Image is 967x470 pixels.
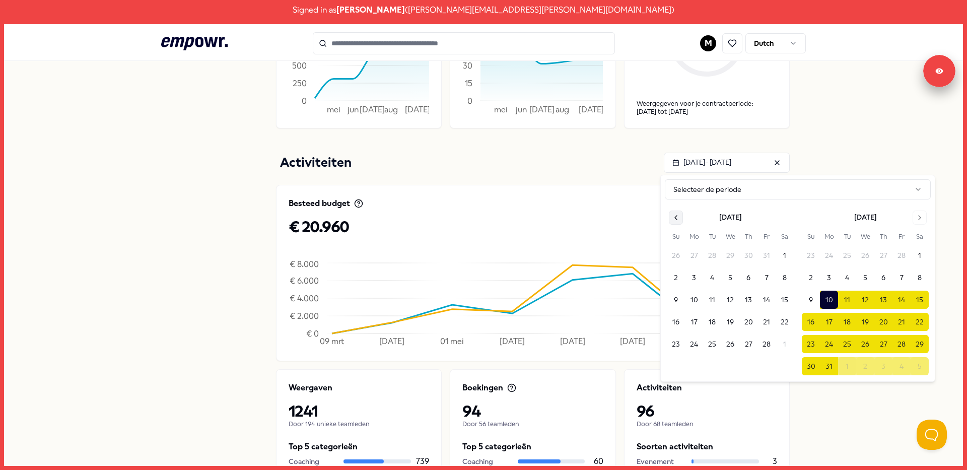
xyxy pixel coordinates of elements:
[721,335,739,353] button: 26
[820,246,838,264] button: 24
[721,268,739,287] button: 5
[820,357,838,375] button: 31
[290,293,319,303] tspan: € 4.000
[820,313,838,331] button: 17
[820,335,838,353] button: 24
[911,313,929,331] button: 22
[892,357,911,375] button: 4
[802,268,820,287] button: 2
[892,246,911,264] button: 28
[336,4,405,17] span: [PERSON_NAME]
[685,335,703,353] button: 24
[892,335,911,353] button: 28
[320,337,344,346] tspan: 09 mrt
[776,291,794,309] button: 15
[739,291,757,309] button: 13
[911,268,929,287] button: 8
[637,420,777,428] p: Door 68 teamleden
[892,231,911,242] th: Friday
[776,246,794,264] button: 1
[874,268,892,287] button: 6
[494,105,508,114] tspan: mei
[820,268,838,287] button: 3
[685,246,703,264] button: 27
[672,157,731,168] div: [DATE] - [DATE]
[289,420,429,428] p: Door 194 unieke teamleden
[289,440,429,453] p: Top 5 categorieën
[874,313,892,331] button: 20
[802,335,820,353] button: 23
[667,335,685,353] button: 23
[776,313,794,331] button: 22
[874,291,892,309] button: 13
[703,246,721,264] button: 28
[911,291,929,309] button: 15
[739,313,757,331] button: 20
[313,32,615,54] input: Search for products, categories or subcategories
[290,276,319,285] tspan: € 6.000
[327,105,340,114] tspan: mei
[685,291,703,309] button: 10
[292,60,307,70] tspan: 500
[802,291,820,309] button: 9
[776,335,794,353] button: 1
[289,402,429,420] p: 1241
[856,268,874,287] button: 5
[802,357,820,375] button: 30
[515,105,527,114] tspan: jun
[739,268,757,287] button: 6
[289,218,777,236] p: € 20.960
[838,291,856,309] button: 11
[463,60,472,70] tspan: 30
[721,246,739,264] button: 29
[776,231,794,242] th: Saturday
[467,96,472,105] tspan: 0
[757,268,776,287] button: 7
[667,246,685,264] button: 26
[360,105,385,114] tspan: [DATE]
[703,291,721,309] button: 11
[703,268,721,287] button: 4
[913,211,927,225] button: Go to next month
[838,246,856,264] button: 25
[293,78,307,88] tspan: 250
[874,246,892,264] button: 27
[579,105,604,114] tspan: [DATE]
[874,231,892,242] th: Thursday
[856,231,874,242] th: Wednesday
[856,335,874,353] button: 26
[667,313,685,331] button: 16
[462,456,511,467] div: Coaching
[347,105,359,114] tspan: jun
[306,328,319,338] tspan: € 0
[637,382,682,394] p: Activiteiten
[838,268,856,287] button: 4
[685,268,703,287] button: 3
[911,335,929,353] button: 29
[856,246,874,264] button: 26
[838,357,856,375] button: 1
[776,268,794,287] button: 8
[911,246,929,264] button: 1
[721,231,739,242] th: Wednesday
[462,440,603,453] p: Top 5 categorieën
[289,456,337,467] div: Coaching
[465,78,472,88] tspan: 15
[280,153,352,173] p: Activiteiten
[820,231,838,242] th: Monday
[462,382,503,394] p: Boekingen
[856,357,874,375] button: 2
[911,231,929,242] th: Saturday
[892,268,911,287] button: 7
[405,105,430,114] tspan: [DATE]
[685,231,703,242] th: Monday
[289,382,332,394] p: Weergaven
[892,291,911,309] button: 14
[289,197,350,210] p: Besteed budget
[667,268,685,287] button: 2
[838,231,856,242] th: Tuesday
[739,335,757,353] button: 27
[462,402,603,420] p: 94
[856,313,874,331] button: 19
[379,337,404,346] tspan: [DATE]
